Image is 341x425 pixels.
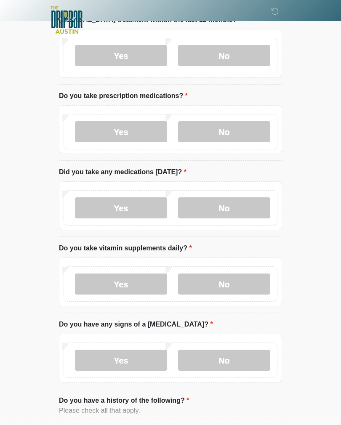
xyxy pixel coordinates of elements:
label: Do you take prescription medications? [59,91,188,101]
label: No [178,45,270,66]
label: Yes [75,45,167,66]
label: Do you have any signs of a [MEDICAL_DATA]? [59,319,213,329]
label: No [178,121,270,142]
label: Do you have a history of the following? [59,396,189,406]
label: No [178,350,270,371]
label: Yes [75,274,167,295]
div: Please check all that apply. [59,406,282,416]
label: Do you take vitamin supplements daily? [59,243,192,253]
label: No [178,274,270,295]
label: No [178,197,270,218]
label: Yes [75,350,167,371]
img: The DRIPBaR - Austin The Domain Logo [51,6,83,34]
label: Yes [75,121,167,142]
label: Yes [75,197,167,218]
label: Did you take any medications [DATE]? [59,167,186,177]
